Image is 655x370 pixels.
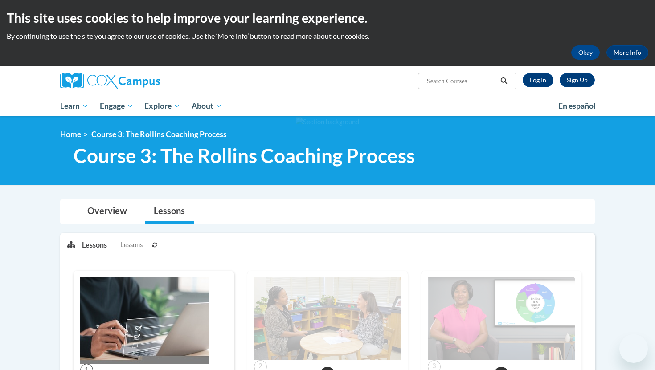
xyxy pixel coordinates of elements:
a: Engage [94,96,139,116]
button: Search [497,76,511,86]
a: Cox Campus [60,73,229,89]
a: En español [553,97,602,115]
span: About [192,101,222,111]
input: Search Courses [426,76,497,86]
a: About [186,96,228,116]
span: Explore [144,101,180,111]
a: Log In [523,73,553,87]
span: Course 3: The Rollins Coaching Process [74,144,415,167]
p: By continuing to use the site you agree to our use of cookies. Use the ‘More info’ button to read... [7,31,648,41]
button: Okay [571,45,600,60]
img: Course Image [80,277,209,364]
img: Section background [296,117,359,127]
span: En español [558,101,596,110]
span: Course 3: The Rollins Coaching Process [91,130,227,139]
iframe: Button to launch messaging window [619,334,648,363]
p: Lessons [82,240,107,250]
span: Engage [100,101,133,111]
a: Learn [54,96,94,116]
img: Cox Campus [60,73,160,89]
a: Overview [78,200,136,224]
a: More Info [606,45,648,60]
h2: This site uses cookies to help improve your learning experience. [7,9,648,27]
a: Explore [139,96,186,116]
span: Lessons [120,240,143,250]
img: Course Image [428,277,575,360]
span: Learn [60,101,88,111]
div: Main menu [47,96,608,116]
a: Register [560,73,595,87]
a: Home [60,130,81,139]
img: Course Image [254,277,401,360]
a: Lessons [145,200,194,224]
